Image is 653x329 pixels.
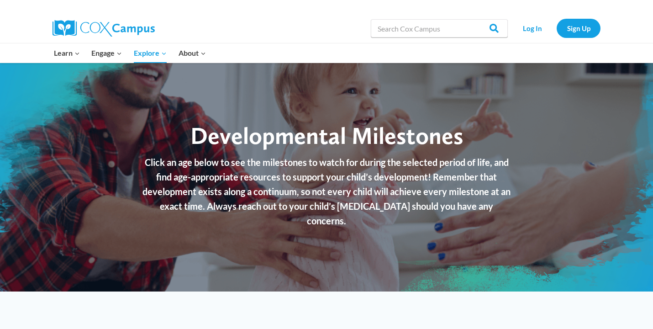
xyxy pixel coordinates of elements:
[512,19,600,37] nav: Secondary Navigation
[54,47,80,59] span: Learn
[179,47,206,59] span: About
[190,121,463,150] span: Developmental Milestones
[53,20,155,37] img: Cox Campus
[142,155,511,228] p: Click an age below to see the milestones to watch for during the selected period of life, and fin...
[134,47,167,59] span: Explore
[91,47,122,59] span: Engage
[48,43,211,63] nav: Primary Navigation
[557,19,600,37] a: Sign Up
[512,19,552,37] a: Log In
[371,19,508,37] input: Search Cox Campus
